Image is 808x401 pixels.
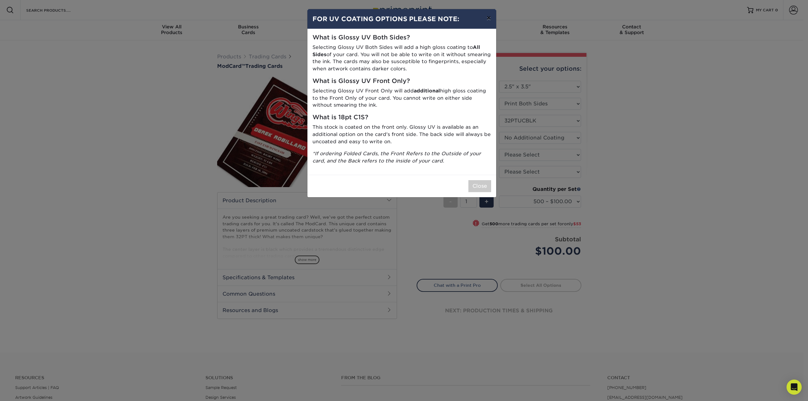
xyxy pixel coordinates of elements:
[468,180,491,192] button: Close
[414,88,440,94] strong: additional
[312,87,491,109] p: Selecting Glossy UV Front Only will add high gloss coating to the Front Only of your card. You ca...
[312,150,481,164] i: *If ordering Folded Cards, the Front Refers to the Outside of your card, and the Back refers to t...
[481,9,496,27] button: ×
[312,114,491,121] h5: What is 18pt C1S?
[312,78,491,85] h5: What is Glossy UV Front Only?
[312,14,491,24] h4: FOR UV COATING OPTIONS PLEASE NOTE:
[312,124,491,145] p: This stock is coated on the front only. Glossy UV is available as an additional option on the car...
[787,380,802,395] div: Open Intercom Messenger
[312,34,491,41] h5: What is Glossy UV Both Sides?
[312,44,491,73] p: Selecting Glossy UV Both Sides will add a high gloss coating to of your card. You will not be abl...
[312,44,480,57] strong: All Sides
